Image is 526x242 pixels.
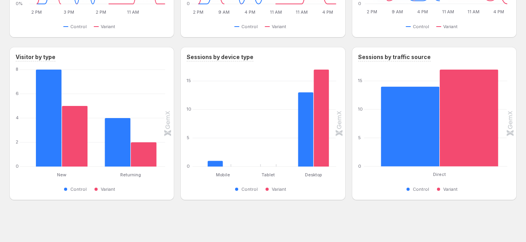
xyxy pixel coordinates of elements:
g: New: Control 8,Variant 5 [27,70,96,167]
g: Desktop: Control 13,Variant 17 [291,70,336,167]
span: Variant [443,186,458,192]
text: 0% [16,1,23,6]
text: 15 [358,78,362,83]
span: Variant [272,186,286,192]
span: Variant [272,23,286,30]
button: Control [234,22,261,31]
text: Tablet [262,172,275,177]
text: 0 [16,163,19,169]
rect: Variant 0 [223,147,239,167]
button: Variant [436,185,461,194]
span: Control [70,186,87,192]
span: Control [413,23,429,30]
button: Variant [94,22,118,31]
button: Variant [265,185,289,194]
text: 11 AM [127,9,139,15]
rect: Control 0 [253,147,269,167]
span: Control [241,186,258,192]
text: 10 [358,106,363,112]
text: 2 PM [366,9,377,15]
text: Returning [120,172,141,177]
text: 6 [16,91,19,96]
text: 4 PM [322,9,333,15]
span: Control [70,23,87,30]
rect: Variant 0 [268,147,284,167]
text: 5 [358,135,361,140]
h3: Sessions by device type [187,53,253,61]
rect: Variant 17 [314,70,329,167]
h3: Visitor by type [16,53,55,61]
text: 11 AM [296,9,308,15]
text: 9 AM [219,9,230,15]
span: Variant [101,186,115,192]
text: 4 [16,115,19,120]
text: 2 PM [96,9,106,15]
text: 2 [16,139,18,145]
g: Tablet: Control 0,Variant 0 [246,70,291,167]
text: 2 PM [193,9,203,15]
text: 0 [187,1,190,6]
text: 15 [187,78,191,83]
text: 4 PM [494,9,505,15]
rect: Control 4 [105,99,130,167]
span: Variant [101,23,115,30]
text: 10 [187,106,191,112]
text: Desktop [305,172,322,177]
button: Variant [265,22,289,31]
text: 0 [358,163,361,169]
text: 4 PM [417,9,428,15]
rect: Variant 5 [62,87,87,167]
button: Variant [436,22,461,31]
span: Control [241,23,258,30]
text: 4 PM [244,9,255,15]
text: 2 PM [31,9,42,15]
text: 11 AM [467,9,480,15]
text: 11 AM [270,9,282,15]
rect: Variant 2 [130,124,156,167]
text: 0 [187,163,190,169]
h3: Sessions by traffic source [358,53,431,61]
rect: Control 8 [36,70,62,167]
rect: Control 14 [381,70,439,167]
text: Mobile [216,172,230,177]
g: Direct: Control 14,Variant 17 [372,70,508,167]
text: 5 [187,135,189,140]
text: 11 AM [442,9,454,15]
button: Control [63,185,90,194]
text: 0 [358,1,361,6]
button: Control [63,22,90,31]
text: 8 [16,66,18,72]
button: Control [406,22,432,31]
span: Variant [443,23,458,30]
button: Control [234,185,261,194]
span: Control [413,186,429,192]
text: 3 PM [64,9,74,15]
text: New [57,172,66,177]
rect: Control 1 [208,142,223,167]
g: Returning: Control 4,Variant 2 [96,70,165,167]
rect: Variant 17 [440,70,498,167]
rect: Control 13 [298,73,314,167]
g: Mobile: Control 1,Variant 0 [200,70,246,167]
button: Variant [94,185,118,194]
button: Control [406,185,432,194]
text: 9 AM [391,9,403,15]
text: Direct [433,172,446,177]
